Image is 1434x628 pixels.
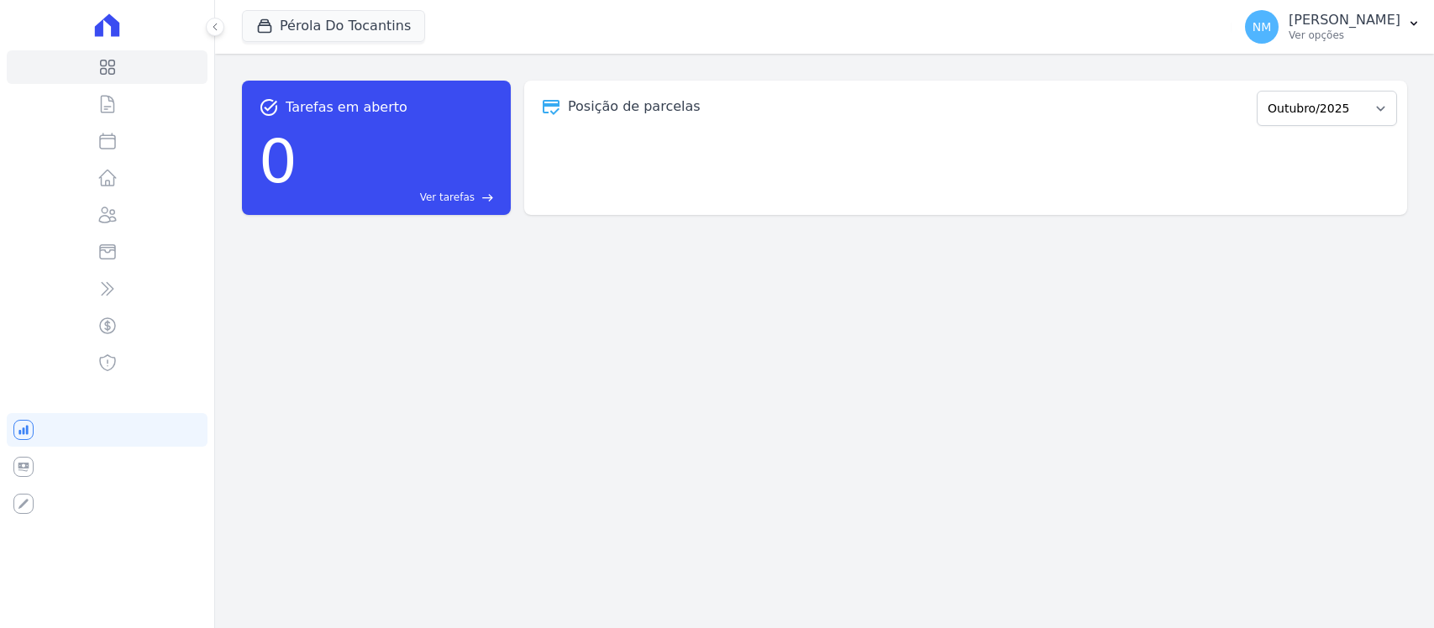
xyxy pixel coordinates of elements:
button: NM [PERSON_NAME] Ver opções [1232,3,1434,50]
span: Ver tarefas [420,190,475,205]
p: Ver opções [1289,29,1400,42]
p: [PERSON_NAME] [1289,12,1400,29]
div: Posição de parcelas [568,97,701,117]
span: task_alt [259,97,279,118]
span: east [481,191,494,204]
span: Tarefas em aberto [286,97,407,118]
span: NM [1253,21,1272,33]
div: 0 [259,118,297,205]
a: Ver tarefas east [304,190,494,205]
button: Pérola Do Tocantins [242,10,425,42]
